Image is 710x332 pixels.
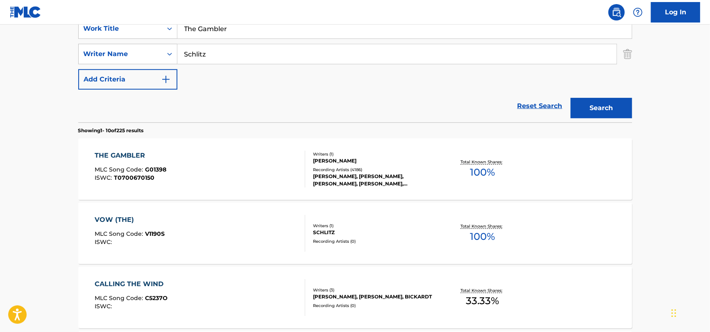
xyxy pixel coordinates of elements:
[145,294,168,302] span: C5237O
[95,215,165,225] div: VOW (THE)
[313,223,437,229] div: Writers ( 1 )
[78,138,632,200] a: THE GAMBLERMLC Song Code:G01398ISWC:T0700670150Writers (1)[PERSON_NAME]Recording Artists (4186)[P...
[78,69,177,90] button: Add Criteria
[10,6,41,18] img: MLC Logo
[95,174,114,181] span: ISWC :
[84,24,157,34] div: Work Title
[78,127,144,134] p: Showing 1 - 10 of 225 results
[608,4,625,20] a: Public Search
[623,44,632,64] img: Delete Criterion
[161,75,171,84] img: 9d2ae6d4665cec9f34b9.svg
[470,229,495,244] span: 100 %
[671,301,676,325] div: Drag
[78,18,632,122] form: Search Form
[78,267,632,328] a: CALLING THE WINDMLC Song Code:C5237OISWC:Writers (3)[PERSON_NAME], [PERSON_NAME], BICKARDTRecordi...
[513,97,567,115] a: Reset Search
[78,203,632,264] a: VOW (THE)MLC Song Code:V1190SISWC:Writers (1)SCHLITZRecording Artists (0)Total Known Shares:100%
[461,223,505,229] p: Total Known Shares:
[313,229,437,236] div: SCHLITZ
[669,293,710,332] iframe: Chat Widget
[612,7,622,17] img: search
[95,294,145,302] span: MLC Song Code :
[313,287,437,293] div: Writers ( 3 )
[313,157,437,165] div: [PERSON_NAME]
[95,230,145,237] span: MLC Song Code :
[313,238,437,244] div: Recording Artists ( 0 )
[114,174,154,181] span: T0700670150
[95,166,145,173] span: MLC Song Code :
[313,151,437,157] div: Writers ( 1 )
[313,173,437,187] div: [PERSON_NAME], [PERSON_NAME], [PERSON_NAME], [PERSON_NAME], [PERSON_NAME]
[313,167,437,173] div: Recording Artists ( 4186 )
[145,166,166,173] span: G01398
[313,293,437,300] div: [PERSON_NAME], [PERSON_NAME], BICKARDT
[470,165,495,180] span: 100 %
[95,279,168,289] div: CALLING THE WIND
[633,7,643,17] img: help
[145,230,165,237] span: V1190S
[95,238,114,246] span: ISWC :
[461,159,505,165] p: Total Known Shares:
[95,303,114,310] span: ISWC :
[95,151,166,160] div: THE GAMBLER
[84,49,157,59] div: Writer Name
[313,303,437,309] div: Recording Artists ( 0 )
[571,98,632,118] button: Search
[461,287,505,294] p: Total Known Shares:
[466,294,499,308] span: 33.33 %
[630,4,646,20] div: Help
[651,2,700,23] a: Log In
